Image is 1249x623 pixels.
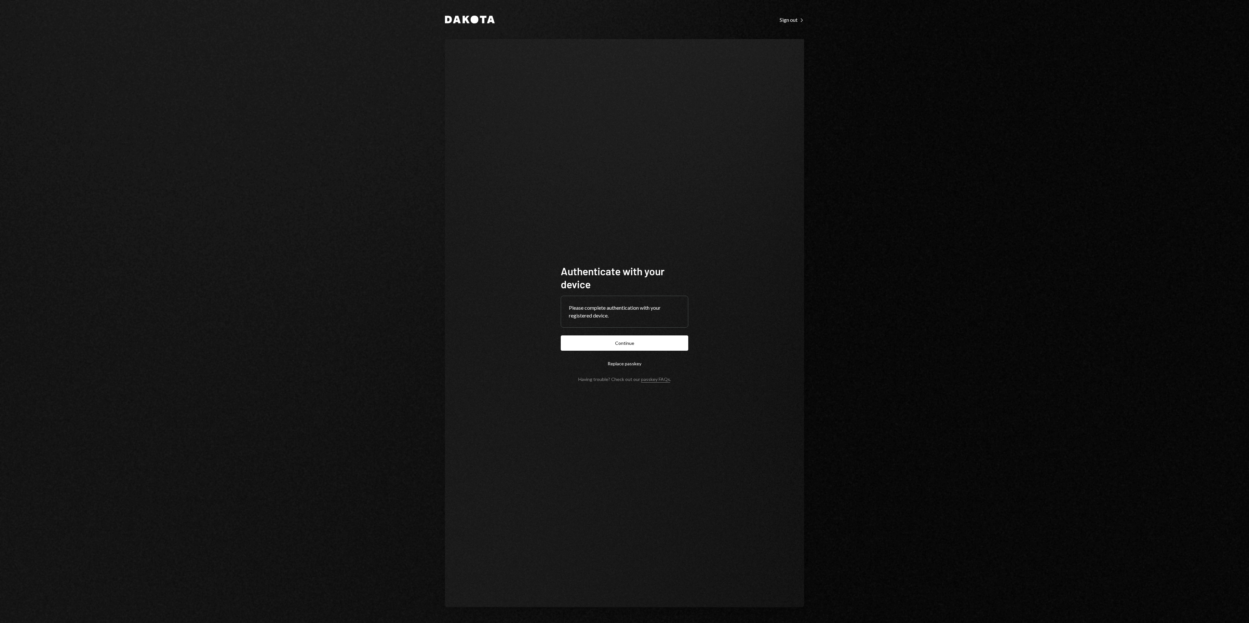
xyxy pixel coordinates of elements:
a: Sign out [780,16,804,23]
button: Continue [561,335,688,351]
div: Sign out [780,17,804,23]
h1: Authenticate with your device [561,264,688,291]
a: passkey FAQs [641,376,670,383]
div: Having trouble? Check out our . [578,376,671,382]
button: Replace passkey [561,356,688,371]
div: Please complete authentication with your registered device. [569,304,680,319]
